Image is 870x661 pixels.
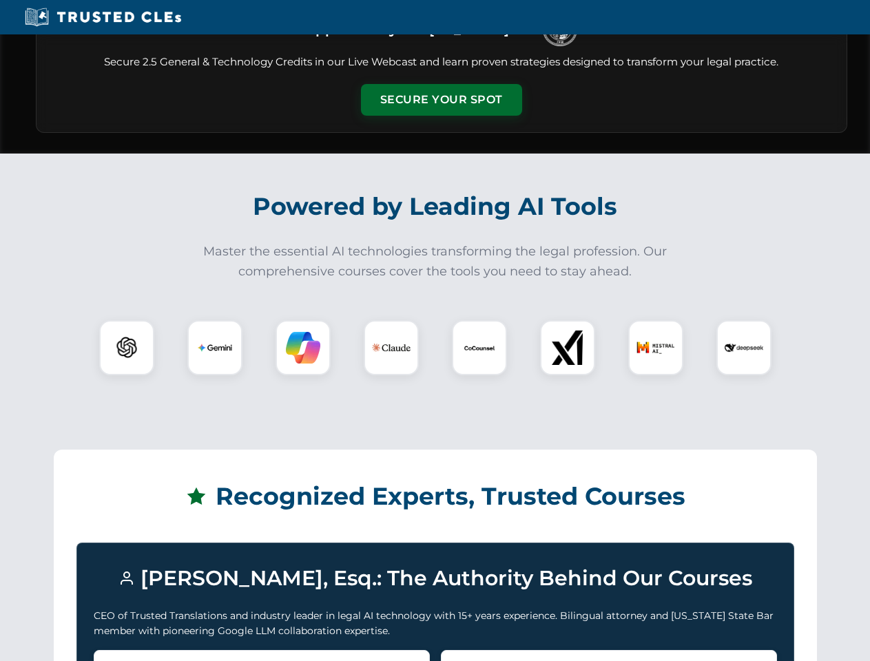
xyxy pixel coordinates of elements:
[462,330,497,365] img: CoCounsel Logo
[198,330,232,365] img: Gemini Logo
[725,328,763,367] img: DeepSeek Logo
[187,320,242,375] div: Gemini
[54,182,817,231] h2: Powered by Leading AI Tools
[76,472,794,521] h2: Recognized Experts, Trusted Courses
[361,84,522,116] button: Secure Your Spot
[540,320,595,375] div: xAI
[628,320,683,375] div: Mistral AI
[194,242,676,282] p: Master the essential AI technologies transforming the legal profession. Our comprehensive courses...
[107,328,147,368] img: ChatGPT Logo
[94,560,777,597] h3: [PERSON_NAME], Esq.: The Authority Behind Our Courses
[21,7,185,28] img: Trusted CLEs
[53,54,830,70] p: Secure 2.5 General & Technology Credits in our Live Webcast and learn proven strategies designed ...
[286,330,320,365] img: Copilot Logo
[99,320,154,375] div: ChatGPT
[550,330,585,365] img: xAI Logo
[372,328,411,367] img: Claude Logo
[364,320,419,375] div: Claude
[276,320,331,375] div: Copilot
[716,320,771,375] div: DeepSeek
[452,320,507,375] div: CoCounsel
[94,608,777,639] p: CEO of Trusted Translations and industry leader in legal AI technology with 15+ years experience....
[636,328,675,367] img: Mistral AI Logo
